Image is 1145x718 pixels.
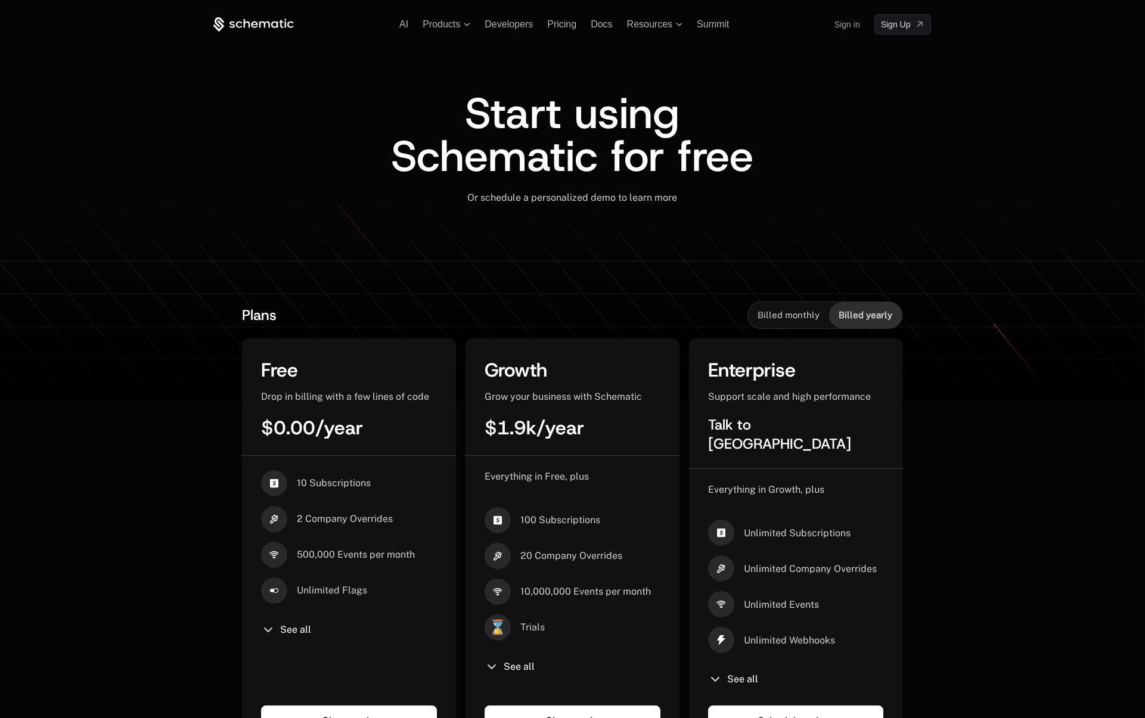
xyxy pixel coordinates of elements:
a: Developers [485,19,533,29]
span: Grow your business with Schematic [485,391,642,402]
span: See all [504,662,535,672]
span: 100 Subscriptions [520,514,600,527]
span: 20 Company Overrides [520,549,622,562]
span: Billed monthly [758,309,820,321]
a: Docs [591,19,612,29]
a: [object Object] [874,14,932,35]
span: Unlimited Flags [297,584,367,597]
span: 500,000 Events per month [297,548,415,561]
i: boolean-on [261,577,287,604]
i: cashapp [261,470,287,496]
span: Unlimited Company Overrides [744,562,877,576]
span: Support scale and high performance [708,391,871,402]
i: signal [261,542,287,568]
span: Start using Schematic for free [391,85,753,185]
span: Unlimited Subscriptions [744,527,851,540]
span: Plans [242,306,277,325]
i: signal [485,579,511,605]
a: Sign in [834,15,860,34]
i: cashapp [708,520,734,546]
span: ⌛ [485,614,511,641]
span: Enterprise [708,358,796,383]
i: chevron-down [485,660,499,674]
i: signal [708,591,734,617]
span: Everything in Free, plus [485,471,589,482]
span: Everything in Growth, plus [708,484,824,495]
span: Trials [520,621,545,634]
i: hammer [485,543,511,569]
span: Free [261,358,298,383]
span: 2 Company Overrides [297,512,393,526]
span: See all [727,675,758,684]
a: AI [399,19,408,29]
span: / year [315,415,363,440]
span: / year [536,415,584,440]
i: hammer [261,506,287,532]
span: Talk to [GEOGRAPHIC_DATA] [708,415,851,453]
i: chevron-down [708,672,722,686]
span: $1.9k [485,415,536,440]
i: thunder [708,627,734,653]
span: 10,000,000 Events per month [520,585,651,598]
span: See all [280,625,311,635]
span: Billed yearly [839,309,892,321]
span: $0.00 [261,415,315,440]
span: Resources [627,19,672,30]
i: chevron-down [261,623,275,637]
span: 10 Subscriptions [297,477,371,490]
a: Pricing [547,19,576,29]
span: Growth [485,358,547,383]
span: Sign Up [881,18,911,30]
i: cashapp [485,507,511,533]
i: hammer [708,555,734,582]
a: Summit [697,19,729,29]
span: Drop in billing with a few lines of code [261,391,429,402]
span: Products [423,19,460,30]
span: Unlimited Events [744,598,819,611]
span: Or schedule a personalized demo to learn more [467,192,677,203]
span: Unlimited Webhooks [744,634,835,647]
